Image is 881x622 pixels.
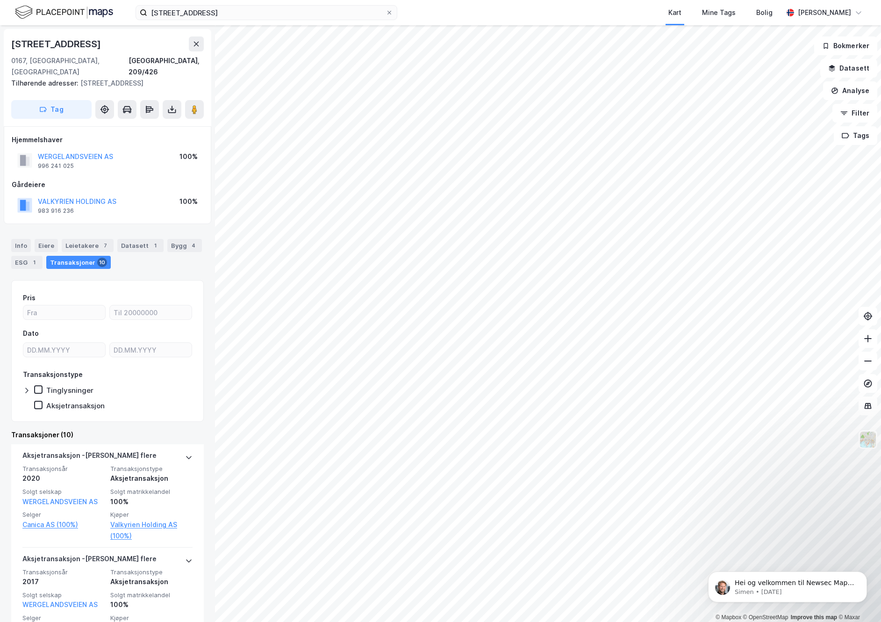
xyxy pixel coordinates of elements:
[23,328,39,339] div: Dato
[820,59,877,78] button: Datasett
[12,134,203,145] div: Hjemmelshaver
[117,239,164,252] div: Datasett
[23,343,105,357] input: DD.MM.YYYY
[179,196,198,207] div: 100%
[11,239,31,252] div: Info
[22,591,105,599] span: Solgt selskap
[22,511,105,519] span: Selger
[22,473,105,484] div: 2020
[22,576,105,587] div: 2017
[110,614,193,622] span: Kjøper
[859,431,877,448] img: Z
[110,576,193,587] div: Aksjetransaksjon
[46,256,111,269] div: Transaksjoner
[23,369,83,380] div: Transaksjonstype
[22,568,105,576] span: Transaksjonsår
[110,343,192,357] input: DD.MM.YYYY
[756,7,773,18] div: Bolig
[29,258,39,267] div: 1
[22,465,105,473] span: Transaksjonsår
[22,600,98,608] a: WERGELANDSVEIEN AS
[22,553,157,568] div: Aksjetransaksjon - [PERSON_NAME] flere
[11,100,92,119] button: Tag
[22,488,105,496] span: Solgt selskap
[150,241,160,250] div: 1
[11,79,80,87] span: Tilhørende adresser:
[22,498,98,506] a: WERGELANDSVEIEN AS
[110,599,193,610] div: 100%
[167,239,202,252] div: Bygg
[668,7,681,18] div: Kart
[716,614,741,621] a: Mapbox
[110,465,193,473] span: Transaksjonstype
[62,239,114,252] div: Leietakere
[23,292,36,304] div: Pris
[15,4,113,21] img: logo.f888ab2527a4732fd821a326f86c7f29.svg
[834,126,877,145] button: Tags
[179,151,198,162] div: 100%
[38,162,74,170] div: 996 241 025
[97,258,107,267] div: 10
[22,519,105,530] a: Canica AS (100%)
[110,305,192,319] input: Til 20000000
[11,429,204,441] div: Transaksjoner (10)
[110,568,193,576] span: Transaksjonstype
[694,552,881,617] iframe: Intercom notifications message
[23,305,105,319] input: Fra
[11,55,129,78] div: 0167, [GEOGRAPHIC_DATA], [GEOGRAPHIC_DATA]
[46,401,105,410] div: Aksjetransaksjon
[110,496,193,507] div: 100%
[11,256,43,269] div: ESG
[147,6,386,20] input: Søk på adresse, matrikkel, gårdeiere, leietakere eller personer
[35,239,58,252] div: Eiere
[100,241,110,250] div: 7
[743,614,788,621] a: OpenStreetMap
[129,55,204,78] div: [GEOGRAPHIC_DATA], 209/426
[814,36,877,55] button: Bokmerker
[791,614,837,621] a: Improve this map
[46,386,93,395] div: Tinglysninger
[832,104,877,123] button: Filter
[110,473,193,484] div: Aksjetransaksjon
[110,511,193,519] span: Kjøper
[189,241,198,250] div: 4
[110,519,193,542] a: Valkyrien Holding AS (100%)
[798,7,851,18] div: [PERSON_NAME]
[110,488,193,496] span: Solgt matrikkelandel
[22,450,157,465] div: Aksjetransaksjon - [PERSON_NAME] flere
[11,36,103,51] div: [STREET_ADDRESS]
[110,591,193,599] span: Solgt matrikkelandel
[38,207,74,215] div: 983 916 236
[12,179,203,190] div: Gårdeiere
[11,78,196,89] div: [STREET_ADDRESS]
[22,614,105,622] span: Selger
[702,7,736,18] div: Mine Tags
[823,81,877,100] button: Analyse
